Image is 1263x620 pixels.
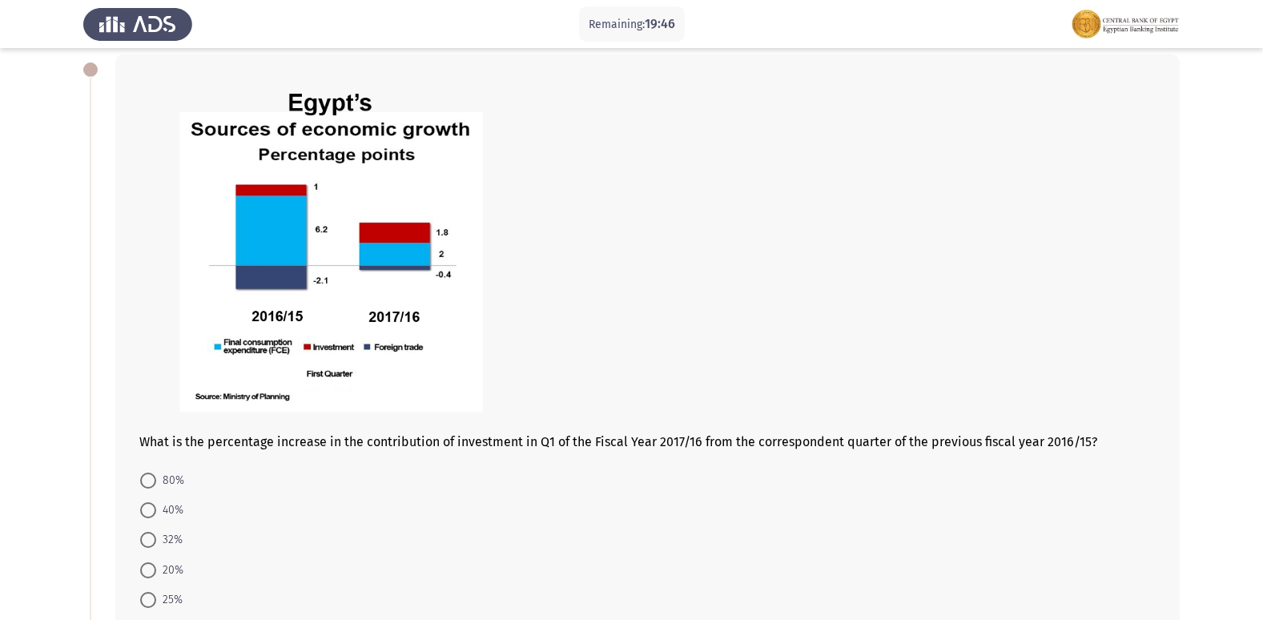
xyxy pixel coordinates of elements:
[156,530,183,550] span: 32%
[1071,2,1180,46] img: Assessment logo of EBI Analytical Thinking FOCUS Assessment EN
[156,471,184,490] span: 80%
[645,16,675,31] span: 19:46
[589,14,675,34] p: Remaining:
[156,561,183,580] span: 20%
[83,2,192,46] img: Assess Talent Management logo
[139,74,540,431] img: NDlhNzFhMjMtN2E0Mi00NGJhLWFlODItNzljYTA4ZDk2MGQzMTY5NDUxNDc4Mzc4NA==.png
[156,590,183,610] span: 25%
[156,501,183,520] span: 40%
[139,74,1156,449] div: What is the percentage increase in the contribution of investment in Q1 of the Fiscal Year 2017/1...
